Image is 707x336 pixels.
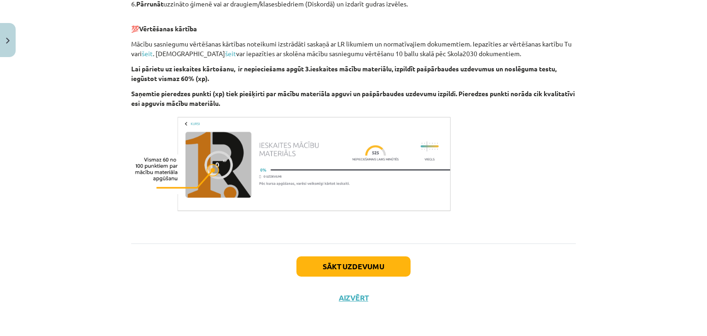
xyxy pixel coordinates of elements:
[139,24,197,33] b: Vērtēšanas kārtība
[225,49,236,58] a: šeit
[131,64,556,82] b: Lai pārietu uz ieskaites kārtošanu, ir nepieciešams apgūt 3.ieskaites mācību materiālu, izpildīt ...
[336,293,371,302] button: Aizvērt
[6,38,10,44] img: icon-close-lesson-0947bae3869378f0d4975bcd49f059093ad1ed9edebbc8119c70593378902aed.svg
[131,39,576,58] p: Mācību sasniegumu vērtēšanas kārtības noteikumi izstrādāti saskaņā ar LR likumiem un normatīvajie...
[142,49,153,58] a: šeit
[131,89,575,107] b: Saņemtie pieredzes punkti (xp) tiek piešķirti par mācību materiāla apguvi un pašpārbaudes uzdevum...
[131,14,576,34] p: 💯
[296,256,411,277] button: Sākt uzdevumu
